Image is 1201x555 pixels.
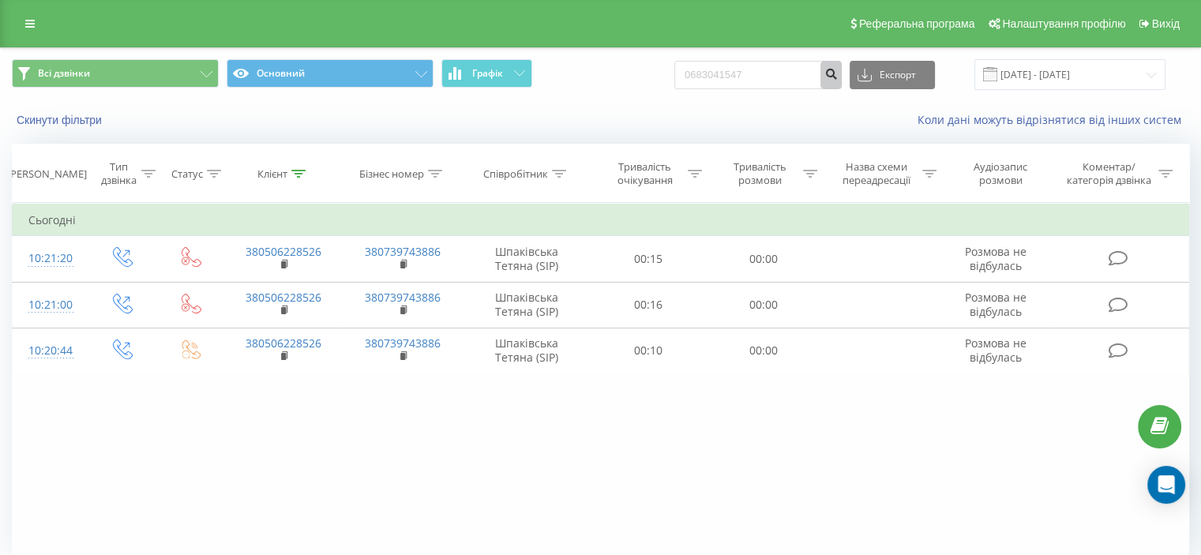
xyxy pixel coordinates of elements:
[257,167,287,181] div: Клієнт
[1002,17,1125,30] span: Налаштування профілю
[13,204,1189,236] td: Сьогодні
[965,336,1026,365] span: Розмова не відбулась
[28,243,70,274] div: 10:21:20
[365,336,441,351] a: 380739743886
[835,160,918,187] div: Назва схеми переадресації
[441,59,532,88] button: Графік
[483,167,548,181] div: Співробітник
[965,290,1026,319] span: Розмова не відбулась
[365,290,441,305] a: 380739743886
[674,61,842,89] input: Пошук за номером
[606,160,685,187] div: Тривалість очікування
[591,236,706,282] td: 00:15
[472,68,503,79] span: Графік
[99,160,137,187] div: Тип дзвінка
[955,160,1047,187] div: Аудіозапис розмови
[591,282,706,328] td: 00:16
[463,328,591,373] td: Шпаківська Тетяна (SIP)
[591,328,706,373] td: 00:10
[965,244,1026,273] span: Розмова не відбулась
[7,167,87,181] div: [PERSON_NAME]
[246,290,321,305] a: 380506228526
[706,282,820,328] td: 00:00
[463,282,591,328] td: Шпаківська Тетяна (SIP)
[1152,17,1180,30] span: Вихід
[359,167,424,181] div: Бізнес номер
[720,160,799,187] div: Тривалість розмови
[171,167,203,181] div: Статус
[12,59,219,88] button: Всі дзвінки
[859,17,975,30] span: Реферальна програма
[365,244,441,259] a: 380739743886
[706,328,820,373] td: 00:00
[850,61,935,89] button: Експорт
[12,113,110,127] button: Скинути фільтри
[227,59,433,88] button: Основний
[246,244,321,259] a: 380506228526
[706,236,820,282] td: 00:00
[1062,160,1154,187] div: Коментар/категорія дзвінка
[918,112,1189,127] a: Коли дані можуть відрізнятися вiд інших систем
[28,336,70,366] div: 10:20:44
[38,67,90,80] span: Всі дзвінки
[246,336,321,351] a: 380506228526
[1147,466,1185,504] div: Open Intercom Messenger
[463,236,591,282] td: Шпаківська Тетяна (SIP)
[28,290,70,321] div: 10:21:00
